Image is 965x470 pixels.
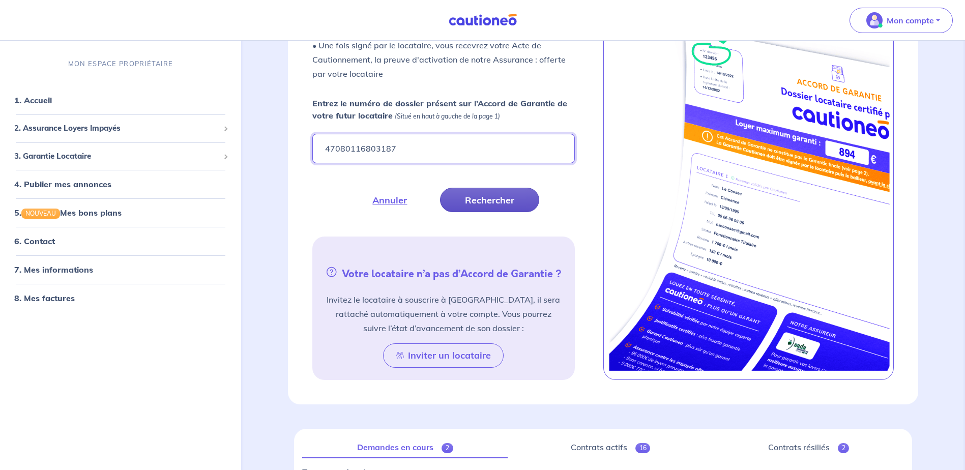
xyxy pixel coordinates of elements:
img: illu_account_valid_menu.svg [866,12,883,28]
div: 1. Accueil [4,91,237,111]
strong: Entrez le numéro de dossier présent sur l’Accord de Garantie de votre futur locataire [312,98,567,121]
span: 2. Assurance Loyers Impayés [14,123,219,135]
div: 6. Contact [4,231,237,252]
a: 5.NOUVEAUMes bons plans [14,208,122,218]
a: 4. Publier mes annonces [14,180,111,190]
em: (Situé en haut à gauche de la page 1) [395,112,500,120]
p: Invitez le locataire à souscrire à [GEOGRAPHIC_DATA], il sera rattaché automatiquement à votre co... [325,292,562,335]
a: 6. Contact [14,237,55,247]
h5: Votre locataire n’a pas d’Accord de Garantie ? [316,265,570,280]
a: 1. Accueil [14,96,52,106]
input: Ex : 453678 [312,134,574,163]
span: 2 [838,443,850,453]
div: 7. Mes informations [4,260,237,280]
div: 2. Assurance Loyers Impayés [4,119,237,139]
div: 4. Publier mes annonces [4,174,237,195]
button: Annuler [347,188,432,212]
a: 7. Mes informations [14,265,93,275]
button: Rechercher [440,188,539,212]
a: 8. Mes factures [14,293,75,304]
a: Contrats actifs16 [516,437,705,458]
button: illu_account_valid_menu.svgMon compte [850,8,953,33]
div: 8. Mes factures [4,288,237,309]
button: Inviter un locataire [383,343,504,368]
span: 3. Garantie Locataire [14,151,219,162]
img: Cautioneo [445,14,521,26]
p: MON ESPACE PROPRIÉTAIRE [68,59,173,69]
div: 3. Garantie Locataire [4,146,237,166]
span: 2 [442,443,453,453]
div: 5.NOUVEAUMes bons plans [4,203,237,223]
span: 16 [635,443,651,453]
a: Contrats résiliés2 [713,437,904,458]
a: Demandes en cours2 [302,437,508,458]
p: Mon compte [887,14,934,26]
